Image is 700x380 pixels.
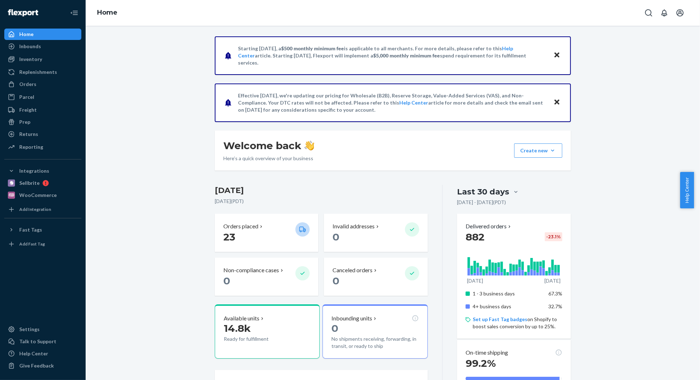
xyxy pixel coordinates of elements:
span: 0 [331,322,338,334]
a: Set up Fast Tag badges [473,316,527,322]
p: 1 - 3 business days [473,290,543,297]
span: 882 [466,231,485,243]
a: Settings [4,324,81,335]
span: 0 [333,275,339,287]
button: Invalid addresses 0 [324,214,427,252]
a: Help Center [4,348,81,359]
button: Delivered orders [466,222,512,230]
div: Integrations [19,167,49,174]
div: Inventory [19,56,42,63]
p: [DATE] [467,277,483,284]
img: Flexport logo [8,9,38,16]
a: Replenishments [4,66,81,78]
p: No shipments receiving, forwarding, in transit, or ready to ship [331,335,419,350]
div: Reporting [19,143,43,151]
p: on Shopify to boost sales conversion by up to 25%. [473,316,562,330]
button: Open account menu [673,6,687,20]
div: -23.1 % [545,232,562,241]
ol: breadcrumbs [91,2,123,23]
a: Returns [4,128,81,140]
div: Add Fast Tag [19,241,45,247]
p: Orders placed [223,222,258,230]
button: Open Search Box [641,6,656,20]
button: Orders placed 23 [215,214,318,252]
div: Fast Tags [19,226,42,233]
a: Reporting [4,141,81,153]
a: Inventory [4,54,81,65]
div: Orders [19,81,36,88]
a: Help Center [399,100,428,106]
a: Home [4,29,81,40]
p: 4+ business days [473,303,543,310]
button: Open notifications [657,6,671,20]
a: Inbounds [4,41,81,52]
span: 14.8k [224,322,251,334]
button: Give Feedback [4,360,81,371]
a: WooCommerce [4,189,81,201]
p: Starting [DATE], a is applicable to all merchants. For more details, please refer to this article... [238,45,547,66]
img: hand-wave emoji [304,141,314,151]
a: Talk to Support [4,336,81,347]
button: Close [552,97,562,108]
p: Ready for fulfillment [224,335,290,343]
p: [DATE] - [DATE] ( PDT ) [457,199,506,206]
p: Available units [224,314,259,323]
div: Home [19,31,34,38]
div: Freight [19,106,37,113]
div: Replenishments [19,69,57,76]
div: Sellbrite [19,179,40,187]
div: Add Integration [19,206,51,212]
p: Here’s a quick overview of your business [223,155,314,162]
span: $5,000 monthly minimum fee [373,52,440,59]
button: Close Navigation [67,6,81,20]
p: Inbounding units [331,314,372,323]
p: [DATE] ( PDT ) [215,198,428,205]
div: Give Feedback [19,362,54,369]
div: Prep [19,118,30,126]
a: Parcel [4,91,81,103]
div: Help Center [19,350,48,357]
a: Add Fast Tag [4,238,81,250]
a: Orders [4,78,81,90]
div: WooCommerce [19,192,57,199]
p: Non-compliance cases [223,266,279,274]
button: Help Center [680,172,694,208]
h3: [DATE] [215,185,428,196]
span: 32.7% [548,303,562,309]
a: Sellbrite [4,177,81,189]
p: Effective [DATE], we're updating our pricing for Wholesale (B2B), Reserve Storage, Value-Added Se... [238,92,547,113]
a: Add Integration [4,204,81,215]
p: Invalid addresses [333,222,375,230]
a: Prep [4,116,81,128]
button: Create new [514,143,562,158]
button: Fast Tags [4,224,81,235]
div: Inbounds [19,43,41,50]
button: Canceled orders 0 [324,258,427,296]
span: $500 monthly minimum fee [281,45,344,51]
span: 99.2% [466,357,496,369]
span: 67.3% [548,290,562,297]
div: Settings [19,326,40,333]
div: Talk to Support [19,338,56,345]
button: Available units14.8kReady for fulfillment [215,304,320,359]
span: 23 [223,231,235,243]
button: Integrations [4,165,81,177]
div: Parcel [19,93,34,101]
div: Last 30 days [457,186,509,197]
span: 0 [223,275,230,287]
button: Close [552,50,562,61]
a: Home [97,9,117,16]
p: [DATE] [544,277,560,284]
p: Canceled orders [333,266,372,274]
a: Freight [4,104,81,116]
button: Inbounding units0No shipments receiving, forwarding, in transit, or ready to ship [323,304,427,359]
p: On-time shipping [466,349,508,357]
div: Returns [19,131,38,138]
button: Non-compliance cases 0 [215,258,318,296]
span: 0 [333,231,339,243]
h1: Welcome back [223,139,314,152]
